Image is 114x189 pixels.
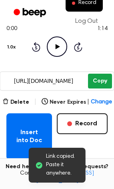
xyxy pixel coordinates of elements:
button: 1.0x [6,40,18,54]
button: Record [57,113,108,134]
a: Beep [8,5,53,21]
span: | [34,97,37,107]
span: Link copied. Paste it anywhere. [46,153,79,178]
button: Delete [2,98,29,107]
span: Change [91,98,112,107]
button: Copy [88,74,112,88]
span: 0:00 [6,25,17,33]
span: | [87,98,89,107]
a: [EMAIL_ADDRESS][DOMAIN_NAME] [36,171,94,183]
a: Log Out [67,12,106,31]
button: Insert into Doc [6,113,52,160]
span: Contact us [5,170,109,184]
button: Never Expires|Change [42,98,112,107]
